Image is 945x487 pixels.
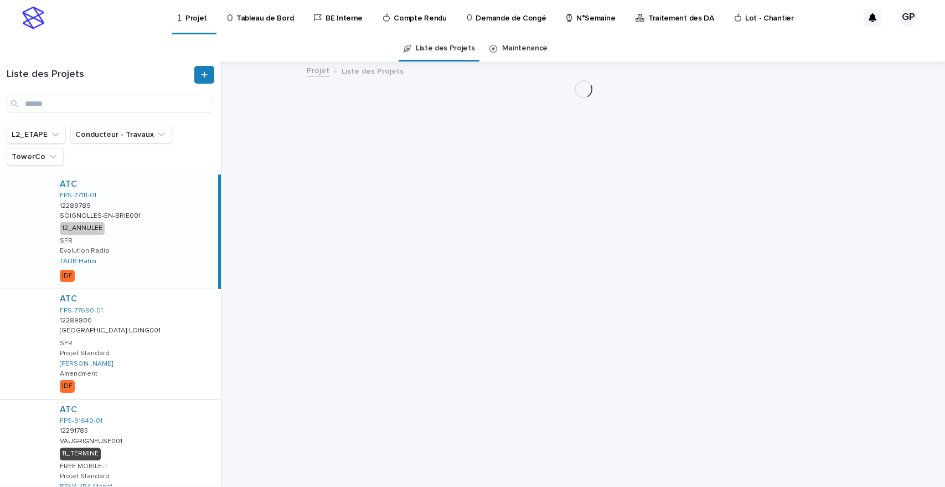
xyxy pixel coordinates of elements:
[60,417,102,425] a: FPS-91640-01
[60,340,73,347] p: SFR
[60,258,96,265] a: TALIB Hatim
[7,126,66,143] button: L2_ETAPE
[7,69,192,81] h1: Liste des Projets
[60,463,108,470] p: FREE MOBILE-T
[900,9,917,27] div: GP
[60,307,103,315] a: FPS-77690-01
[60,404,77,415] a: ATC
[60,270,75,282] div: IDF
[60,192,96,199] a: FPS-77111-01
[60,370,97,378] p: Amendment
[307,64,329,76] a: Projet
[60,237,73,245] p: SFR
[60,380,75,392] div: IDF
[70,126,172,143] button: Conducteur - Travaux
[60,473,110,480] p: Projet Standard
[60,294,77,304] a: ATC
[416,35,475,61] a: Liste des Projets
[60,222,105,234] div: 12_ANNULEE
[60,315,94,325] p: 12289800
[60,425,90,435] p: 12291785
[60,179,77,189] a: ATC
[60,325,163,335] p: [GEOGRAPHIC_DATA]-LOING001
[60,200,93,210] p: 12289789
[502,35,548,61] a: Maintenance
[60,350,110,357] p: Projet Standard
[7,148,64,166] button: TowerCo
[60,360,113,368] a: [PERSON_NAME]
[22,7,44,29] img: stacker-logo-s-only.png
[60,435,125,445] p: VAUGRIGNEUSE001
[342,64,404,76] p: Liste des Projets
[60,247,110,255] p: Evolution Radio
[60,210,143,220] p: SOIGNOLLES-EN-BRIE001
[60,448,101,460] div: 11_TERMINE
[7,95,214,112] input: Search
